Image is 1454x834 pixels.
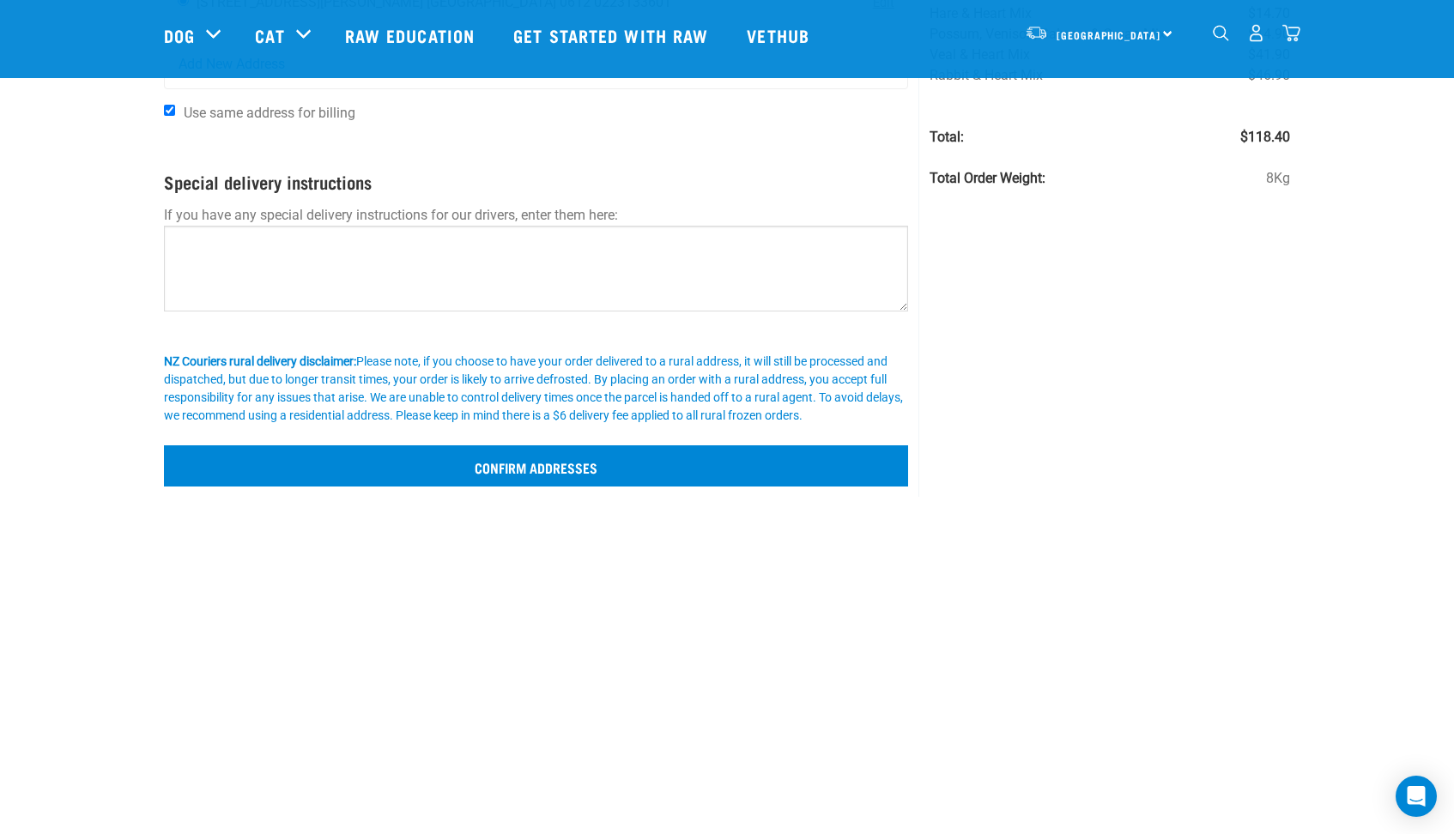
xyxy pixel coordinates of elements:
[930,67,1043,83] span: Rabbit & Heart Mix
[184,105,355,121] span: Use same address for billing
[1213,25,1229,41] img: home-icon-1@2x.png
[255,22,284,48] a: Cat
[328,1,496,69] a: Raw Education
[1025,25,1048,40] img: van-moving.png
[164,445,908,486] input: Confirm addresses
[1266,168,1290,189] span: 8Kg
[496,1,730,69] a: Get started with Raw
[164,353,908,425] div: Please note, if you choose to have your order delivered to a rural address, it will still be proc...
[164,172,908,191] h4: Special delivery instructions
[1057,32,1160,38] span: [GEOGRAPHIC_DATA]
[1247,24,1265,42] img: user.png
[930,129,964,145] strong: Total:
[1396,776,1437,817] div: Open Intercom Messenger
[164,22,195,48] a: Dog
[930,170,1045,186] strong: Total Order Weight:
[1240,127,1290,148] span: $118.40
[164,354,356,368] b: NZ Couriers rural delivery disclaimer:
[164,205,908,226] p: If you have any special delivery instructions for our drivers, enter them here:
[730,1,831,69] a: Vethub
[1282,24,1300,42] img: home-icon@2x.png
[164,105,175,116] input: Use same address for billing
